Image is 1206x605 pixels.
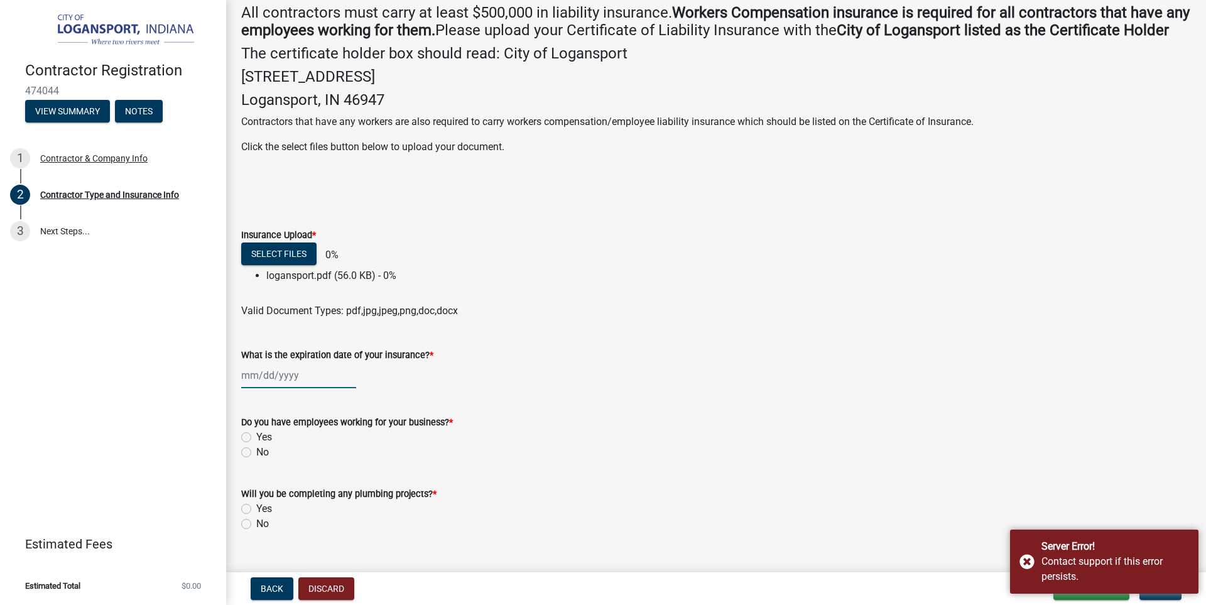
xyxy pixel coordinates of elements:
div: 1 [10,148,30,168]
label: Insurance Upload [241,231,316,240]
div: Contractor & Company Info [40,154,148,163]
span: $0.00 [182,582,201,590]
div: 3 [10,221,30,241]
h4: The certificate holder box should read: City of Logansport [241,45,1191,63]
button: Back [251,577,293,600]
a: Estimated Fees [10,531,206,557]
strong: City of Logansport listed as the Certificate Holder [837,21,1169,39]
button: Discard [298,577,354,600]
h4: Contractor Registration [25,62,216,80]
label: What is the expiration date of your insurance? [241,351,433,360]
button: Select files [241,243,317,265]
span: Estimated Total [25,582,80,590]
wm-modal-confirm: Notes [115,107,163,117]
span: Back [261,584,283,594]
button: Notes [115,100,163,123]
span: 474044 [25,85,201,97]
input: mm/dd/yyyy [241,362,356,388]
p: Click the select files button below to upload your document. [241,139,1191,155]
label: No [256,445,269,460]
div: Contact support if this error persists. [1041,554,1189,584]
label: Will you be completing any plumbing projects? [241,490,437,499]
label: Yes [256,430,272,445]
p: Contractors that have any workers are also required to carry workers compensation/employee liabil... [241,114,1191,129]
button: View Summary [25,100,110,123]
wm-modal-confirm: Summary [25,107,110,117]
span: Valid Document Types: pdf,jpg,jpeg,png,doc,docx [241,305,458,317]
div: Server Error! [1041,539,1189,554]
div: 2 [10,185,30,205]
h4: All contractors must carry at least $500,000 in liability insurance. Please upload your Certifica... [241,4,1191,40]
h4: Logansport, IN 46947 [241,91,1191,109]
div: Contractor Type and Insurance Info [40,190,179,199]
label: Yes [256,501,272,516]
label: No [256,516,269,531]
span: 0% [319,249,339,261]
strong: Workers Compensation insurance is required for all contractors that have any employees working fo... [241,4,1190,40]
img: City of Logansport, Indiana [25,13,206,48]
h4: [STREET_ADDRESS] [241,68,1191,86]
label: Do you have employees working for your business? [241,418,453,427]
li: logansport.pdf (56.0 KB) - 0% [266,268,1191,283]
